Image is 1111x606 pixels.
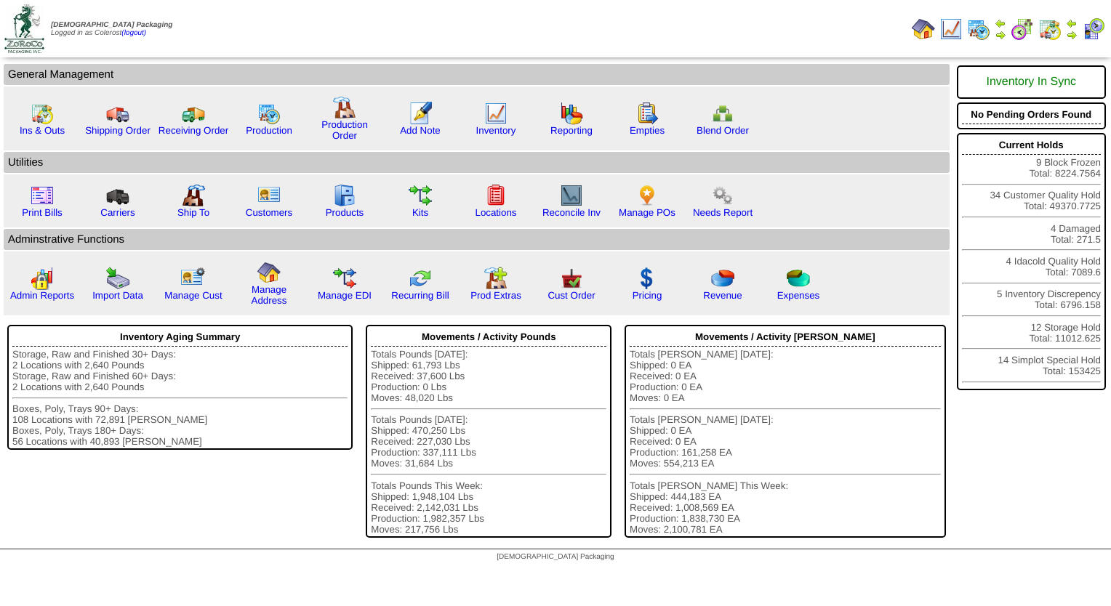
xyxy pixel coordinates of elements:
[484,102,508,125] img: line_graph.gif
[121,29,146,37] a: (logout)
[10,290,74,301] a: Admin Reports
[703,290,742,301] a: Revenue
[1066,29,1078,41] img: arrowright.gif
[164,290,222,301] a: Manage Cust
[4,229,950,250] td: Adminstrative Functions
[633,290,662,301] a: Pricing
[1066,17,1078,29] img: arrowleft.gif
[85,125,151,136] a: Shipping Order
[711,184,734,207] img: workflow.png
[177,207,209,218] a: Ship To
[484,267,508,290] img: prodextras.gif
[409,102,432,125] img: orders.gif
[635,267,659,290] img: dollar.gif
[106,267,129,290] img: import.gif
[1011,17,1034,41] img: calendarblend.gif
[12,328,348,347] div: Inventory Aging Summary
[51,21,172,29] span: [DEMOGRAPHIC_DATA] Packaging
[159,125,228,136] a: Receiving Order
[693,207,753,218] a: Needs Report
[962,105,1101,124] div: No Pending Orders Found
[180,267,207,290] img: managecust.png
[4,152,950,173] td: Utilities
[31,267,54,290] img: graph2.png
[326,207,364,218] a: Products
[635,102,659,125] img: workorder.gif
[20,125,65,136] a: Ins & Outs
[333,267,356,290] img: edi.gif
[391,290,449,301] a: Recurring Bill
[409,184,432,207] img: workflow.gif
[106,184,129,207] img: truck3.gif
[333,184,356,207] img: cabinet.gif
[484,184,508,207] img: locations.gif
[4,64,950,85] td: General Management
[371,328,606,347] div: Movements / Activity Pounds
[630,328,940,347] div: Movements / Activity [PERSON_NAME]
[995,17,1006,29] img: arrowleft.gif
[957,133,1106,390] div: 9 Block Frozen Total: 8224.7564 34 Customer Quality Hold Total: 49370.7725 4 Damaged Total: 271.5...
[560,184,583,207] img: line_graph2.gif
[550,125,593,136] a: Reporting
[697,125,749,136] a: Blend Order
[962,68,1101,96] div: Inventory In Sync
[252,284,287,306] a: Manage Address
[470,290,521,301] a: Prod Extras
[560,102,583,125] img: graph.gif
[257,184,281,207] img: customers.gif
[476,125,516,136] a: Inventory
[333,96,356,119] img: factory.gif
[321,119,368,141] a: Production Order
[31,184,54,207] img: invoice2.gif
[106,102,129,125] img: truck.gif
[619,207,675,218] a: Manage POs
[962,136,1101,155] div: Current Holds
[777,290,820,301] a: Expenses
[912,17,935,41] img: home.gif
[630,125,665,136] a: Empties
[967,17,990,41] img: calendarprod.gif
[182,102,205,125] img: truck2.gif
[257,102,281,125] img: calendarprod.gif
[630,349,940,535] div: Totals [PERSON_NAME] [DATE]: Shipped: 0 EA Received: 0 EA Production: 0 EA Moves: 0 EA Totals [PE...
[475,207,516,218] a: Locations
[51,21,172,37] span: Logged in as Colerost
[1082,17,1105,41] img: calendarcustomer.gif
[711,102,734,125] img: network.png
[1038,17,1062,41] img: calendarinout.gif
[246,125,292,136] a: Production
[409,267,432,290] img: reconcile.gif
[400,125,441,136] a: Add Note
[22,207,63,218] a: Print Bills
[92,290,143,301] a: Import Data
[787,267,810,290] img: pie_chart2.png
[182,184,205,207] img: factory2.gif
[4,4,44,53] img: zoroco-logo-small.webp
[542,207,601,218] a: Reconcile Inv
[318,290,372,301] a: Manage EDI
[246,207,292,218] a: Customers
[257,261,281,284] img: home.gif
[635,184,659,207] img: po.png
[995,29,1006,41] img: arrowright.gif
[548,290,595,301] a: Cust Order
[497,553,614,561] span: [DEMOGRAPHIC_DATA] Packaging
[412,207,428,218] a: Kits
[31,102,54,125] img: calendarinout.gif
[100,207,135,218] a: Carriers
[371,349,606,535] div: Totals Pounds [DATE]: Shipped: 61,793 Lbs Received: 37,600 Lbs Production: 0 Lbs Moves: 48,020 Lb...
[939,17,963,41] img: line_graph.gif
[711,267,734,290] img: pie_chart.png
[12,349,348,447] div: Storage, Raw and Finished 30+ Days: 2 Locations with 2,640 Pounds Storage, Raw and Finished 60+ D...
[560,267,583,290] img: cust_order.png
